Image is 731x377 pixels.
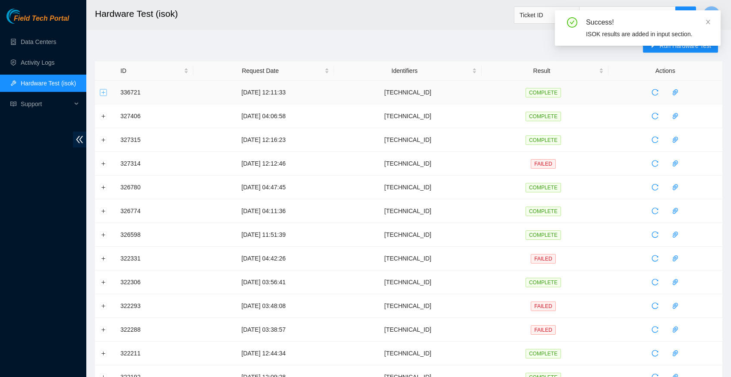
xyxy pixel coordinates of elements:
[669,89,682,96] span: paper-clip
[193,247,334,270] td: [DATE] 04:42:26
[669,160,682,167] span: paper-clip
[21,59,55,66] a: Activity Logs
[21,95,72,113] span: Support
[668,133,682,147] button: paper-clip
[116,342,193,365] td: 322211
[648,204,662,218] button: reload
[6,16,69,27] a: Akamai TechnologiesField Tech Portal
[193,128,334,152] td: [DATE] 12:16:23
[567,17,577,28] span: check-circle
[100,255,107,262] button: Expand row
[531,325,555,335] span: FAILED
[579,6,676,24] input: Enter text here...
[648,133,662,147] button: reload
[334,342,482,365] td: [TECHNICAL_ID]
[668,109,682,123] button: paper-clip
[116,318,193,342] td: 322288
[668,157,682,170] button: paper-clip
[648,109,662,123] button: reload
[648,275,662,289] button: reload
[334,223,482,247] td: [TECHNICAL_ID]
[668,346,682,360] button: paper-clip
[116,247,193,270] td: 322331
[100,136,107,143] button: Expand row
[608,61,722,81] th: Actions
[100,89,107,96] button: Expand row
[193,223,334,247] td: [DATE] 11:51:39
[193,199,334,223] td: [DATE] 04:11:36
[116,152,193,176] td: 327314
[334,81,482,104] td: [TECHNICAL_ID]
[531,302,555,311] span: FAILED
[668,204,682,218] button: paper-clip
[649,231,662,238] span: reload
[669,255,682,262] span: paper-clip
[100,207,107,214] button: Expand row
[531,254,555,264] span: FAILED
[334,294,482,318] td: [TECHNICAL_ID]
[649,326,662,333] span: reload
[649,113,662,119] span: reload
[334,104,482,128] td: [TECHNICAL_ID]
[669,136,682,143] span: paper-clip
[649,184,662,191] span: reload
[669,326,682,333] span: paper-clip
[334,176,482,199] td: [TECHNICAL_ID]
[526,278,561,287] span: COMPLETE
[193,342,334,365] td: [DATE] 12:44:34
[526,183,561,192] span: COMPLETE
[100,279,107,286] button: Expand row
[648,346,662,360] button: reload
[193,294,334,318] td: [DATE] 03:48:08
[669,350,682,357] span: paper-clip
[193,270,334,294] td: [DATE] 03:56:41
[526,112,561,121] span: COMPLETE
[649,255,662,262] span: reload
[100,113,107,119] button: Expand row
[526,135,561,145] span: COMPLETE
[648,228,662,242] button: reload
[100,184,107,191] button: Expand row
[710,9,713,20] span: J
[648,85,662,99] button: reload
[669,231,682,238] span: paper-clip
[526,88,561,97] span: COMPLETE
[668,85,682,99] button: paper-clip
[14,15,69,23] span: Field Tech Portal
[668,180,682,194] button: paper-clip
[586,17,710,28] div: Success!
[669,279,682,286] span: paper-clip
[100,350,107,357] button: Expand row
[334,199,482,223] td: [TECHNICAL_ID]
[668,228,682,242] button: paper-clip
[669,113,682,119] span: paper-clip
[21,38,56,45] a: Data Centers
[668,299,682,313] button: paper-clip
[193,152,334,176] td: [DATE] 12:12:46
[648,251,662,265] button: reload
[648,299,662,313] button: reload
[100,326,107,333] button: Expand row
[6,9,44,24] img: Akamai Technologies
[668,323,682,336] button: paper-clip
[649,279,662,286] span: reload
[73,132,86,148] span: double-left
[649,136,662,143] span: reload
[116,176,193,199] td: 326780
[334,128,482,152] td: [TECHNICAL_ID]
[526,349,561,358] span: COMPLETE
[193,176,334,199] td: [DATE] 04:47:45
[649,302,662,309] span: reload
[669,184,682,191] span: paper-clip
[703,6,720,23] button: J
[21,80,76,87] a: Hardware Test (isok)
[669,207,682,214] span: paper-clip
[116,128,193,152] td: 327315
[193,104,334,128] td: [DATE] 04:06:58
[334,270,482,294] td: [TECHNICAL_ID]
[334,318,482,342] td: [TECHNICAL_ID]
[705,19,711,25] span: close
[526,207,561,216] span: COMPLETE
[116,199,193,223] td: 326774
[193,81,334,104] td: [DATE] 12:11:33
